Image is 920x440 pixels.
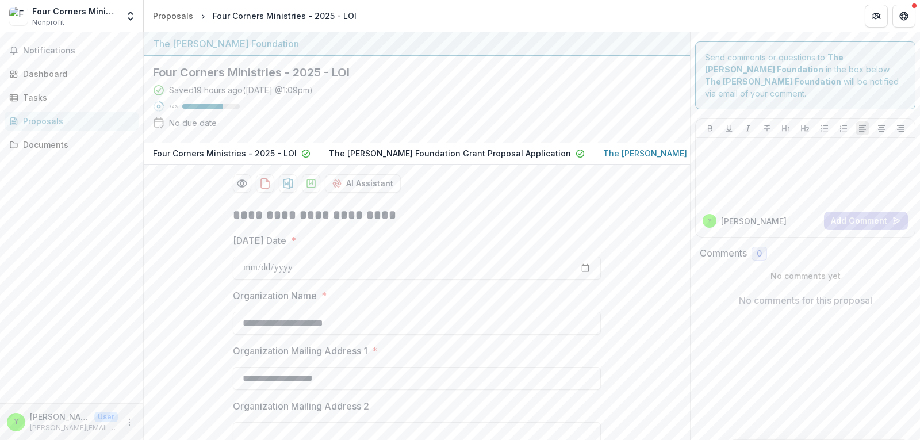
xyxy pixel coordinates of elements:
[233,289,317,303] p: Organization Name
[798,121,812,135] button: Heading 2
[169,102,178,110] p: 70 %
[818,121,831,135] button: Bullet List
[865,5,888,28] button: Partners
[721,215,787,227] p: [PERSON_NAME]
[153,37,681,51] div: The [PERSON_NAME] Foundation
[5,41,139,60] button: Notifications
[5,112,139,131] a: Proposals
[892,5,915,28] button: Get Help
[32,17,64,28] span: Nonprofit
[603,147,845,159] p: The [PERSON_NAME] Foundation Grant Proposal Application
[5,135,139,154] a: Documents
[23,115,129,127] div: Proposals
[169,84,313,96] div: Saved 19 hours ago ( [DATE] @ 1:09pm )
[94,412,118,422] p: User
[279,174,297,193] button: download-proposal
[32,5,118,17] div: Four Corners Ministries
[779,121,793,135] button: Heading 1
[256,174,274,193] button: download-proposal
[708,218,712,224] div: Yancy
[325,174,401,193] button: AI Assistant
[739,293,872,307] p: No comments for this proposal
[14,418,19,426] div: Yancy
[695,41,915,109] div: Send comments or questions to in the box below. will be notified via email of your comment.
[213,10,356,22] div: Four Corners Ministries - 2025 - LOI
[153,66,662,79] h2: Four Corners Ministries - 2025 - LOI
[856,121,869,135] button: Align Left
[122,5,139,28] button: Open entity switcher
[760,121,774,135] button: Strike
[705,76,841,86] strong: The [PERSON_NAME] Foundation
[153,147,297,159] p: Four Corners Ministries - 2025 - LOI
[894,121,907,135] button: Align Right
[23,68,129,80] div: Dashboard
[30,423,118,433] p: [PERSON_NAME][EMAIL_ADDRESS][DOMAIN_NAME]
[23,91,129,104] div: Tasks
[329,147,571,159] p: The [PERSON_NAME] Foundation Grant Proposal Application
[30,411,90,423] p: [PERSON_NAME]
[153,10,193,22] div: Proposals
[148,7,361,24] nav: breadcrumb
[5,64,139,83] a: Dashboard
[837,121,850,135] button: Ordered List
[703,121,717,135] button: Bold
[302,174,320,193] button: download-proposal
[824,212,908,230] button: Add Comment
[122,415,136,429] button: More
[9,7,28,25] img: Four Corners Ministries
[5,88,139,107] a: Tasks
[169,117,217,129] div: No due date
[741,121,755,135] button: Italicize
[233,399,369,413] p: Organization Mailing Address 2
[23,139,129,151] div: Documents
[700,270,911,282] p: No comments yet
[148,7,198,24] a: Proposals
[700,248,747,259] h2: Comments
[757,249,762,259] span: 0
[722,121,736,135] button: Underline
[23,46,134,56] span: Notifications
[233,234,286,247] p: [DATE] Date
[233,174,251,193] button: Preview 90e35976-4d24-4942-b34a-95735ee5606f-2.pdf
[875,121,888,135] button: Align Center
[233,344,367,358] p: Organization Mailing Address 1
